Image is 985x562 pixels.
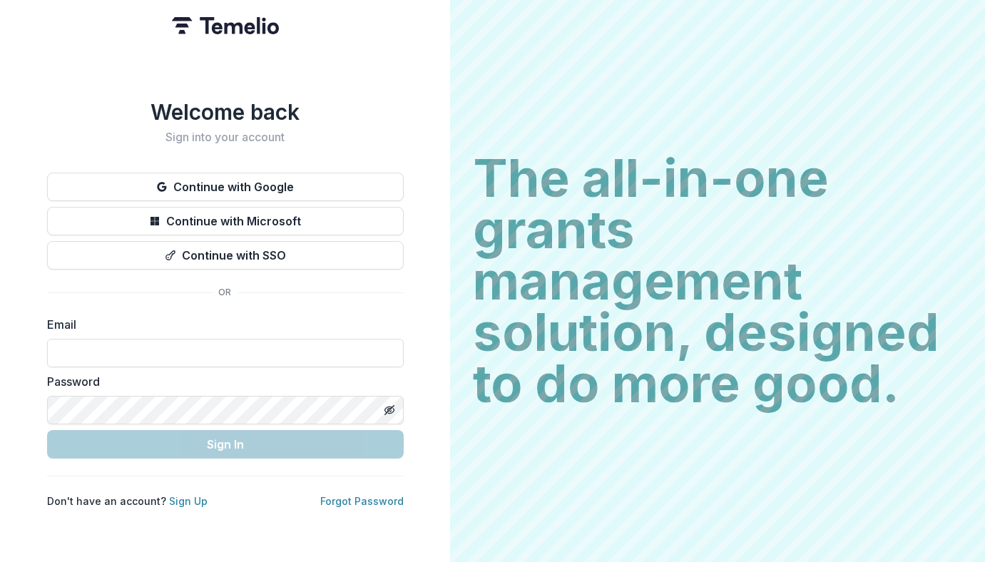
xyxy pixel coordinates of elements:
a: Sign Up [169,495,208,507]
label: Email [47,316,395,333]
a: Forgot Password [320,495,404,507]
button: Sign In [47,430,404,459]
img: Temelio [172,17,279,34]
h1: Welcome back [47,99,404,125]
label: Password [47,373,395,390]
button: Continue with SSO [47,241,404,270]
button: Continue with Google [47,173,404,201]
p: Don't have an account? [47,494,208,509]
h2: Sign into your account [47,131,404,144]
button: Toggle password visibility [378,399,401,421]
button: Continue with Microsoft [47,207,404,235]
